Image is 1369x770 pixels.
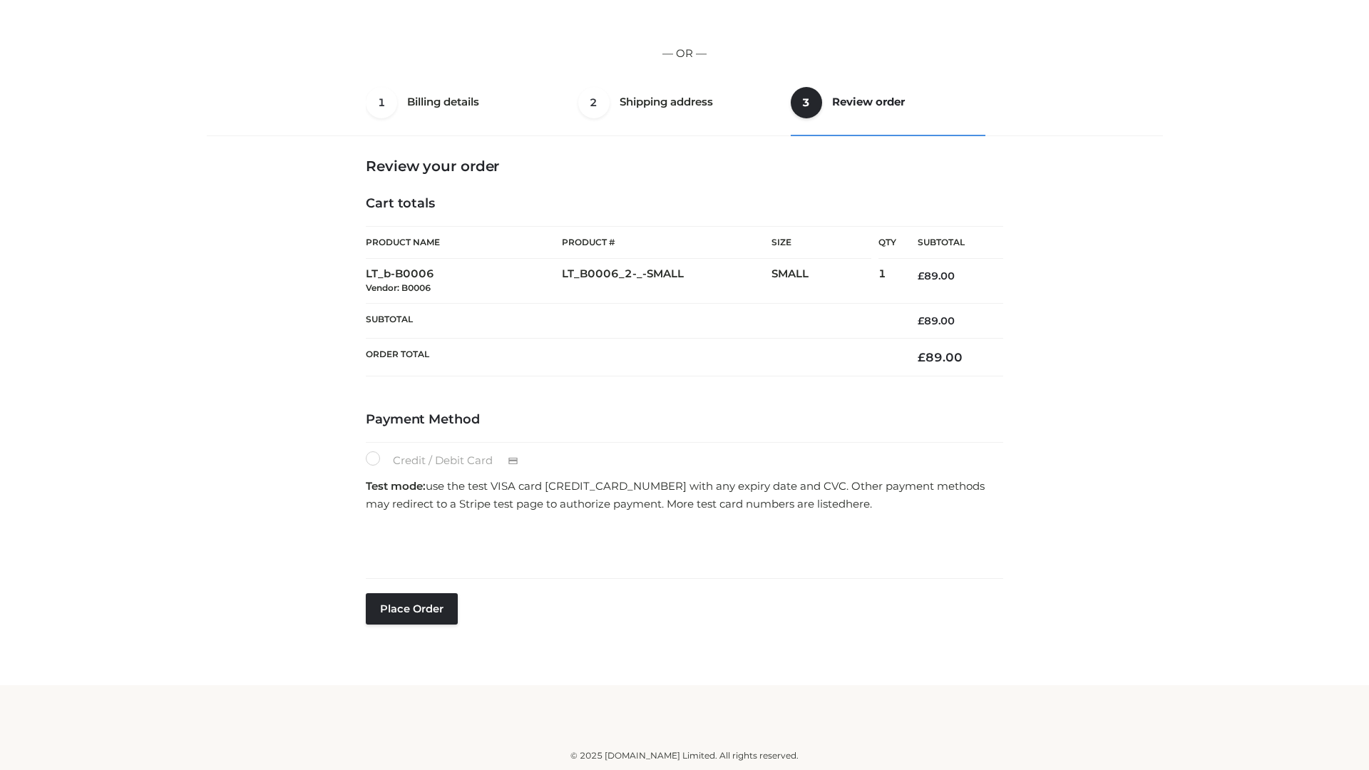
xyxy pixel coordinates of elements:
h3: Review your order [366,158,1003,175]
label: Credit / Debit Card [366,451,533,470]
th: Product Name [366,226,562,259]
td: 1 [878,259,896,304]
td: LT_b-B0006 [366,259,562,304]
th: Qty [878,226,896,259]
img: Credit / Debit Card [500,453,526,470]
p: use the test VISA card [CREDIT_CARD_NUMBER] with any expiry date and CVC. Other payment methods m... [366,477,1003,513]
th: Size [771,227,871,259]
span: £ [918,350,926,364]
button: Place order [366,593,458,625]
bdi: 89.00 [918,350,963,364]
td: SMALL [771,259,878,304]
div: © 2025 [DOMAIN_NAME] Limited. All rights reserved. [212,749,1157,763]
h4: Payment Method [366,412,1003,428]
h4: Cart totals [366,196,1003,212]
span: £ [918,269,924,282]
iframe: Secure payment input frame [363,518,1000,570]
p: — OR — [212,44,1157,63]
bdi: 89.00 [918,314,955,327]
a: here [846,497,870,510]
th: Product # [562,226,771,259]
td: LT_B0006_2-_-SMALL [562,259,771,304]
span: £ [918,314,924,327]
th: Subtotal [896,227,1003,259]
bdi: 89.00 [918,269,955,282]
strong: Test mode: [366,479,426,493]
small: Vendor: B0006 [366,282,431,293]
th: Order Total [366,339,896,376]
th: Subtotal [366,303,896,338]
